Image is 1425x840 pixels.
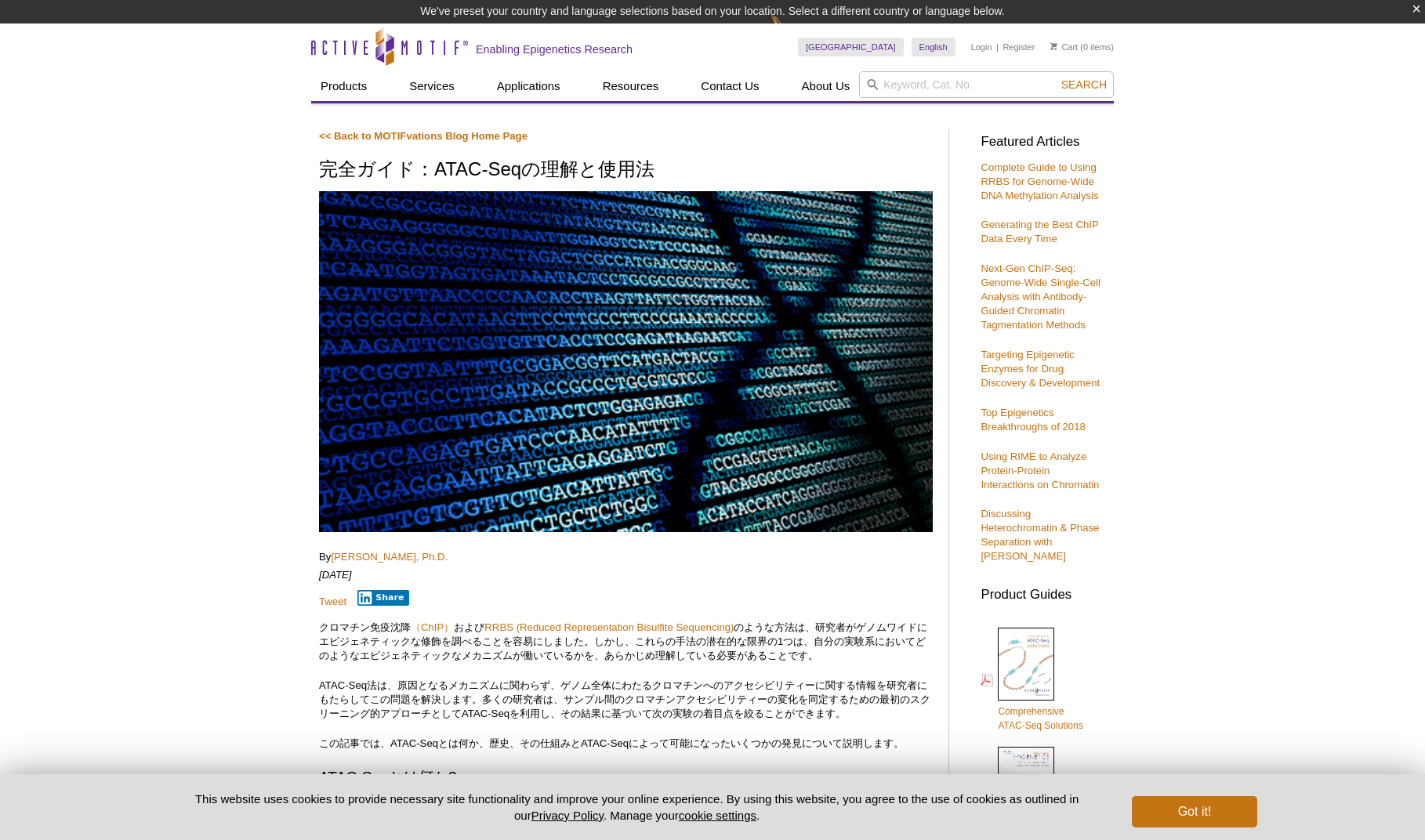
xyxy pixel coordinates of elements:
[1050,42,1057,50] img: Your Cart
[998,628,1054,701] img: Comprehensive ATAC-Seq Solutions
[357,590,410,606] button: Share
[981,219,1098,244] a: Generating the Best ChIP Data Every Time
[981,626,1082,734] a: ComprehensiveATAC-Seq Solutions
[319,130,528,142] a: << Back to MOTIFvations Blog Home Page
[998,747,1054,819] img: Epi_brochure_140604_cover_web_70x200
[1003,42,1035,52] a: Register
[531,809,604,822] a: Privacy Policy
[981,161,1098,201] a: Complete Guide to Using RRBS for Genome-Wide DNA Methylation Analysis
[679,809,756,822] button: cookie settings
[981,349,1100,389] a: Targeting Epigenetic Enzymes for Drug Discovery & Development
[981,508,1099,562] a: Discussing Heterochromatin & Phase Separation with [PERSON_NAME]
[319,766,933,787] h2: ATAC-Seqとは何か?
[996,38,999,56] li: |
[981,407,1085,433] a: Top Epigenetics Breakthroughs of 2018
[319,679,933,721] p: ATAC-Seq法は、原因となるメカニズムに関わらず、ゲノム全体にわたるクロマチンへのアクセシビリティーに関する情報を研究者にもたらしてこの問題を解決します。多くの研究者は、サンプル間のクロマチ...
[798,38,904,56] a: [GEOGRAPHIC_DATA]
[981,262,1100,331] a: Next-Gen ChIP-Seq: Genome-Wide Single-Cell Analysis with Antibody-Guided Chromatin Tagmentation M...
[981,579,1106,602] h3: Product Guides
[484,621,734,633] a: RRBS (Reduced Representation Bisulfite Sequencing)
[476,42,633,56] h2: Enabling Epigenetics Research
[981,136,1106,149] h3: Featured Articles
[319,550,933,564] p: By
[331,551,448,563] a: [PERSON_NAME], Ph.D.
[319,737,933,751] p: この記事では、ATAC-Seqとは何か、歴史、その仕組みとATAC-Seqによって可能になったいくつかの発見について説明します。
[859,71,1114,98] input: Keyword, Cat. No.
[1050,38,1114,56] li: (0 items)
[319,569,352,581] em: [DATE]
[168,791,1106,824] p: This website uses cookies to provide necessary site functionality and improve your online experie...
[998,706,1082,731] span: Comprehensive ATAC-Seq Solutions
[771,12,812,49] img: Change Here
[691,71,768,101] a: Contact Us
[488,71,570,101] a: Applications
[1061,78,1107,91] span: Search
[400,71,464,101] a: Services
[971,42,992,52] a: Login
[411,621,454,633] a: （ChIP）
[593,71,669,101] a: Resources
[792,71,860,101] a: About Us
[1132,796,1257,827] button: Got it!
[1050,42,1078,52] a: Cart
[319,191,933,532] img: ATAC-Seq
[1057,78,1111,92] button: Search
[319,596,346,607] a: Tweet
[319,159,933,182] h1: 完全ガイド：ATAC-Seqの理解と使用法
[912,38,955,56] a: English
[981,451,1099,491] a: Using RIME to Analyze Protein-Protein Interactions on Chromatin
[311,71,376,101] a: Products
[319,621,933,663] p: クロマチン免疫沈降 および のような方法は、研究者がゲノムワイドにエピジェネティックな修飾を調べることを容易にしました。しかし、これらの手法の潜在的な限界の1つは、自分の実験系においてどのような...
